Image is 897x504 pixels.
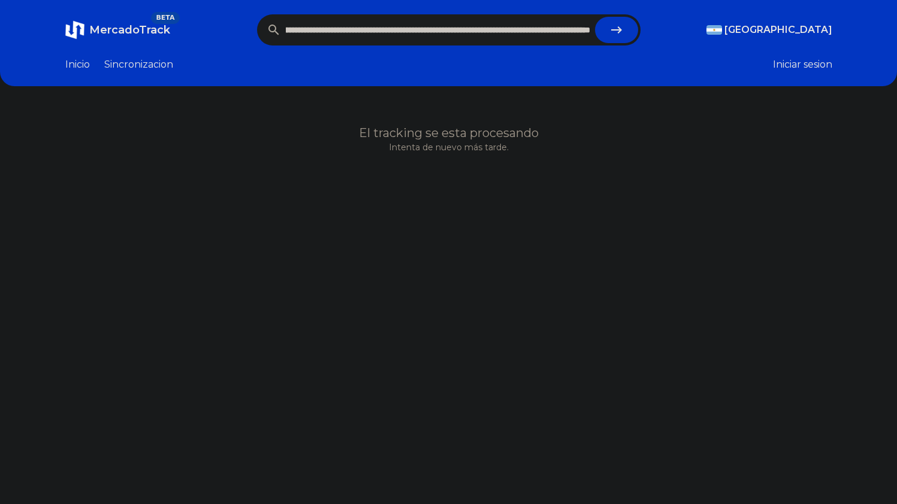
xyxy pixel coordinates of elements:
img: MercadoTrack [65,20,84,40]
span: BETA [151,12,179,24]
h1: El tracking se esta procesando [65,125,832,141]
img: Argentina [706,25,722,35]
p: Intenta de nuevo más tarde. [65,141,832,153]
button: Iniciar sesion [773,57,832,72]
a: Sincronizacion [104,57,173,72]
span: [GEOGRAPHIC_DATA] [724,23,832,37]
a: MercadoTrackBETA [65,20,170,40]
span: MercadoTrack [89,23,170,37]
button: [GEOGRAPHIC_DATA] [706,23,832,37]
a: Inicio [65,57,90,72]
